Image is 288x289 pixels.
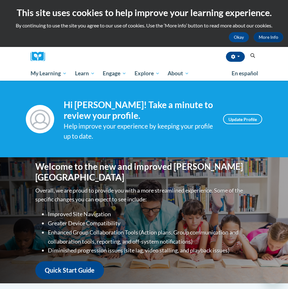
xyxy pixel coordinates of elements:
button: Account Settings [226,52,245,62]
a: En español [228,67,262,80]
iframe: Button to launch messaging window [263,264,283,284]
a: My Learning [26,66,71,81]
li: Diminished progression issues (site lag, video stalling, and playback issues) [48,246,253,255]
span: Engage [103,70,126,77]
span: Learn [75,70,95,77]
div: Help improve your experience by keeping your profile up to date. [64,121,214,142]
p: By continuing to use the site you agree to our use of cookies. Use the ‘More info’ button to read... [5,22,283,29]
span: About [168,70,189,77]
button: Okay [229,32,249,42]
a: Explore [130,66,164,81]
a: About [164,66,193,81]
h2: This site uses cookies to help improve your learning experience. [5,6,283,19]
img: Profile Image [26,105,54,133]
button: Search [248,52,257,60]
a: Engage [99,66,130,81]
a: Learn [71,66,99,81]
h1: Welcome to the new and improved [PERSON_NAME][GEOGRAPHIC_DATA] [35,161,253,182]
a: Quick Start Guide [35,261,104,279]
div: Main menu [26,66,262,81]
span: My Learning [31,70,67,77]
li: Greater Device Compatibility [48,219,253,228]
img: Logo brand [31,52,49,61]
span: En español [232,70,258,77]
p: Overall, we are proud to provide you with a more streamlined experience. Some of the specific cha... [35,186,253,204]
a: Cox Campus [31,52,49,61]
a: More Info [254,32,283,42]
span: Explore [135,70,160,77]
a: Update Profile [223,114,262,124]
li: Improved Site Navigation [48,210,253,219]
h4: Hi [PERSON_NAME]! Take a minute to review your profile. [64,100,214,121]
li: Enhanced Group Collaboration Tools (Action plans, Group communication and collaboration tools, re... [48,228,253,246]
